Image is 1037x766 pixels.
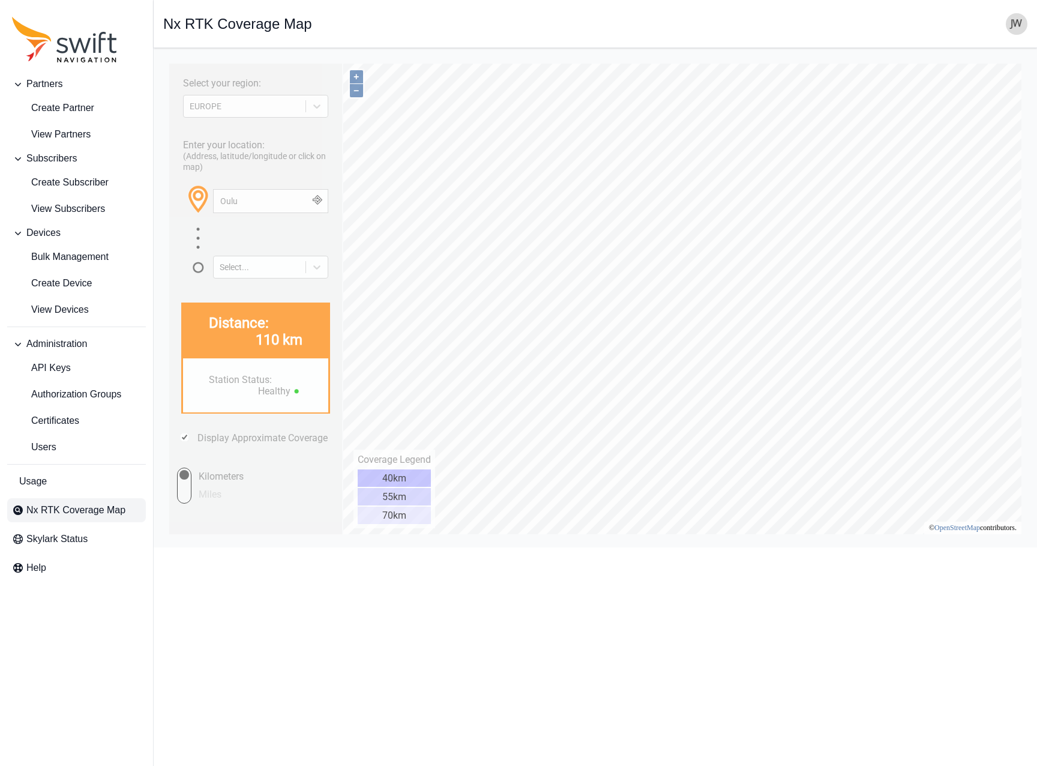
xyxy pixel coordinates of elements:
h1: Nx RTK Coverage Map [163,17,312,31]
button: Partners [7,72,146,96]
a: Create Device [7,271,146,295]
span: Devices [26,226,61,240]
span: Create Device [12,276,92,291]
span: Certificates [12,414,79,428]
div: 40km [194,412,268,429]
a: Help [7,556,146,580]
a: Usage [7,469,146,493]
a: Authorization Groups [7,382,146,406]
a: Users [7,435,146,459]
div: 70km [194,449,268,466]
button: Devices [7,221,146,245]
span: Subscribers [26,151,77,166]
iframe: RTK Map [163,58,1027,538]
a: Bulk Management [7,245,146,269]
button: Subscribers [7,146,146,170]
span: Administration [26,337,87,351]
a: OpenStreetMap [771,466,817,474]
div: 55km [194,430,268,448]
span: Usage [19,474,47,489]
div: Coverage Legend [194,396,268,408]
img: user photo [1006,13,1027,35]
a: API Keys [7,356,146,380]
span: View Partners [12,127,91,142]
a: create-partner [7,96,146,120]
span: Authorization Groups [12,387,121,402]
span: Partners [26,77,62,91]
span: Create Subscriber [12,175,109,190]
span: Nx RTK Coverage Map [26,503,125,517]
span: Bulk Management [12,250,109,264]
a: View Partners [7,122,146,146]
span: Create Partner [12,101,94,115]
a: Certificates [7,409,146,433]
a: View Subscribers [7,197,146,221]
span: Users [12,440,56,454]
span: View Devices [12,303,89,317]
li: © contributors. [766,466,853,474]
button: Administration [7,332,146,356]
span: Skylark Status [26,532,88,546]
span: View Subscribers [12,202,105,216]
a: Create Subscriber [7,170,146,195]
a: Nx RTK Coverage Map [7,498,146,522]
a: View Devices [7,298,146,322]
span: Help [26,561,46,575]
a: Skylark Status [7,527,146,551]
span: API Keys [12,361,71,375]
